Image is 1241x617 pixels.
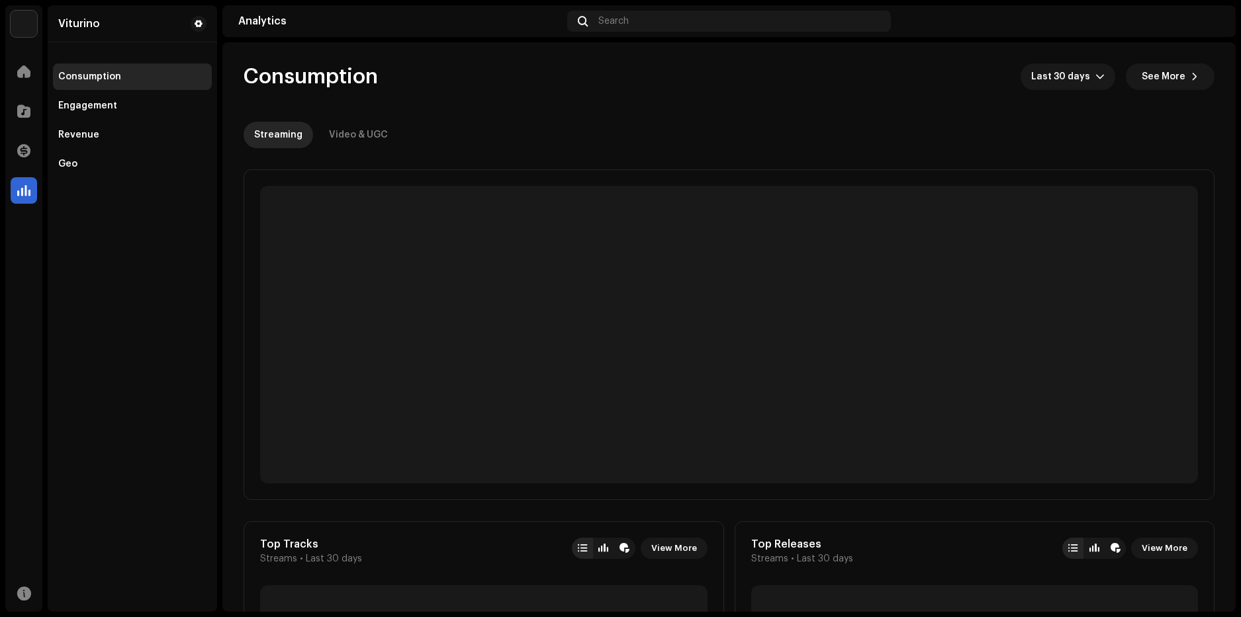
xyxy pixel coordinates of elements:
[1199,11,1220,32] img: e772af50-c1a8-4635-a5c4-99ba5df4d112
[651,535,697,561] span: View More
[300,554,303,564] span: •
[58,19,100,29] div: Viturino
[1142,63,1185,90] span: See More
[260,538,362,551] div: Top Tracks
[751,538,853,551] div: Top Releases
[53,122,212,148] re-m-nav-item: Revenue
[53,63,212,90] re-m-nav-item: Consumption
[58,101,117,111] div: Engagement
[329,122,388,148] div: Video & UGC
[1126,63,1215,90] button: See More
[244,63,378,90] span: Consumption
[791,554,794,564] span: •
[260,554,297,564] span: Streams
[238,16,562,26] div: Analytics
[751,554,788,564] span: Streams
[53,93,212,119] re-m-nav-item: Engagement
[797,554,853,564] span: Last 30 days
[254,122,302,148] div: Streaming
[58,71,121,82] div: Consumption
[11,11,37,37] img: de0d2825-999c-4937-b35a-9adca56ee094
[58,159,77,169] div: Geo
[1142,535,1187,561] span: View More
[306,554,362,564] span: Last 30 days
[641,538,708,559] button: View More
[58,130,99,140] div: Revenue
[598,16,629,26] span: Search
[1131,538,1198,559] button: View More
[1031,63,1095,90] span: Last 30 days
[53,151,212,177] re-m-nav-item: Geo
[1095,63,1105,90] div: dropdown trigger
